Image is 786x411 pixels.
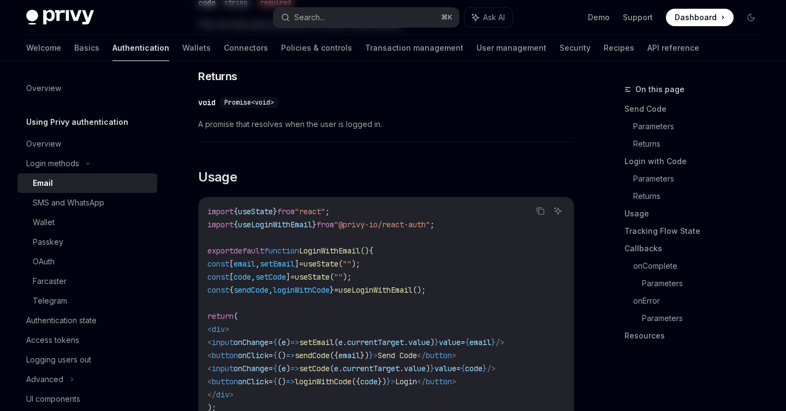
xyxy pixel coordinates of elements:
[17,78,157,98] a: Overview
[33,196,104,209] div: SMS and WhatsApp
[269,285,273,295] span: ,
[212,377,238,386] span: button
[330,364,334,373] span: (
[452,377,456,386] span: >
[207,246,234,256] span: export
[282,364,286,373] span: e
[234,259,255,269] span: email
[212,324,225,334] span: div
[426,364,430,373] span: )
[295,350,330,360] span: sendCode
[273,207,277,216] span: }
[330,285,334,295] span: }
[666,9,734,26] a: Dashboard
[330,350,338,360] span: ({
[273,337,277,347] span: {
[360,246,369,256] span: ()
[465,364,483,373] span: code
[290,364,299,373] span: =>
[469,337,491,347] span: email
[238,350,269,360] span: onClick
[290,337,299,347] span: =>
[26,116,128,129] h5: Using Privy authentication
[282,337,286,347] span: e
[675,12,717,23] span: Dashboard
[33,255,55,268] div: OAuth
[277,207,295,216] span: from
[624,100,769,118] a: Send Code
[26,373,63,386] div: Advanced
[286,337,290,347] span: )
[338,364,343,373] span: .
[742,9,760,26] button: Toggle dark mode
[17,173,157,193] a: Email
[234,246,264,256] span: default
[17,232,157,252] a: Passkey
[33,216,55,229] div: Wallet
[207,390,216,400] span: </
[273,377,277,386] span: {
[369,350,373,360] span: }
[264,246,299,256] span: function
[234,220,238,229] span: {
[404,337,408,347] span: .
[207,311,234,321] span: return
[286,377,295,386] span: =>
[604,35,634,61] a: Recipes
[343,272,352,282] span: );
[334,272,343,282] span: ""
[212,350,238,360] span: button
[17,134,157,154] a: Overview
[212,337,234,347] span: input
[26,10,94,25] img: dark logo
[452,350,456,360] span: >
[17,252,157,271] a: OAuth
[635,83,684,96] span: On this page
[26,392,80,406] div: UI components
[295,207,325,216] span: "react"
[426,350,452,360] span: button
[295,272,330,282] span: useState
[26,35,61,61] a: Welcome
[461,364,465,373] span: {
[295,377,352,386] span: loginWithCode
[234,272,251,282] span: code
[477,35,546,61] a: User management
[277,377,286,386] span: ()
[347,337,404,347] span: currentTarget
[33,275,67,288] div: Farcaster
[343,337,347,347] span: .
[207,220,234,229] span: import
[238,207,273,216] span: useState
[303,259,338,269] span: useState
[33,294,67,307] div: Telegram
[269,377,273,386] span: =
[483,12,505,23] span: Ask AI
[255,272,286,282] span: setCode
[207,350,212,360] span: <
[624,240,769,257] a: Callbacks
[491,337,496,347] span: }
[17,389,157,409] a: UI components
[430,337,434,347] span: )
[400,364,404,373] span: .
[17,350,157,370] a: Logging users out
[633,170,769,188] a: Parameters
[290,272,295,282] span: =
[286,350,295,360] span: =>
[224,35,268,61] a: Connectors
[207,377,212,386] span: <
[216,390,229,400] span: div
[26,334,79,347] div: Access tokens
[251,272,255,282] span: ,
[229,272,234,282] span: [
[295,259,299,269] span: ]
[417,350,426,360] span: </
[360,377,378,386] span: code
[207,364,212,373] span: <
[255,259,260,269] span: ,
[325,207,330,216] span: ;
[198,118,574,131] span: A promise that resolves when the user is logged in.
[334,364,338,373] span: e
[624,222,769,240] a: Tracking Flow State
